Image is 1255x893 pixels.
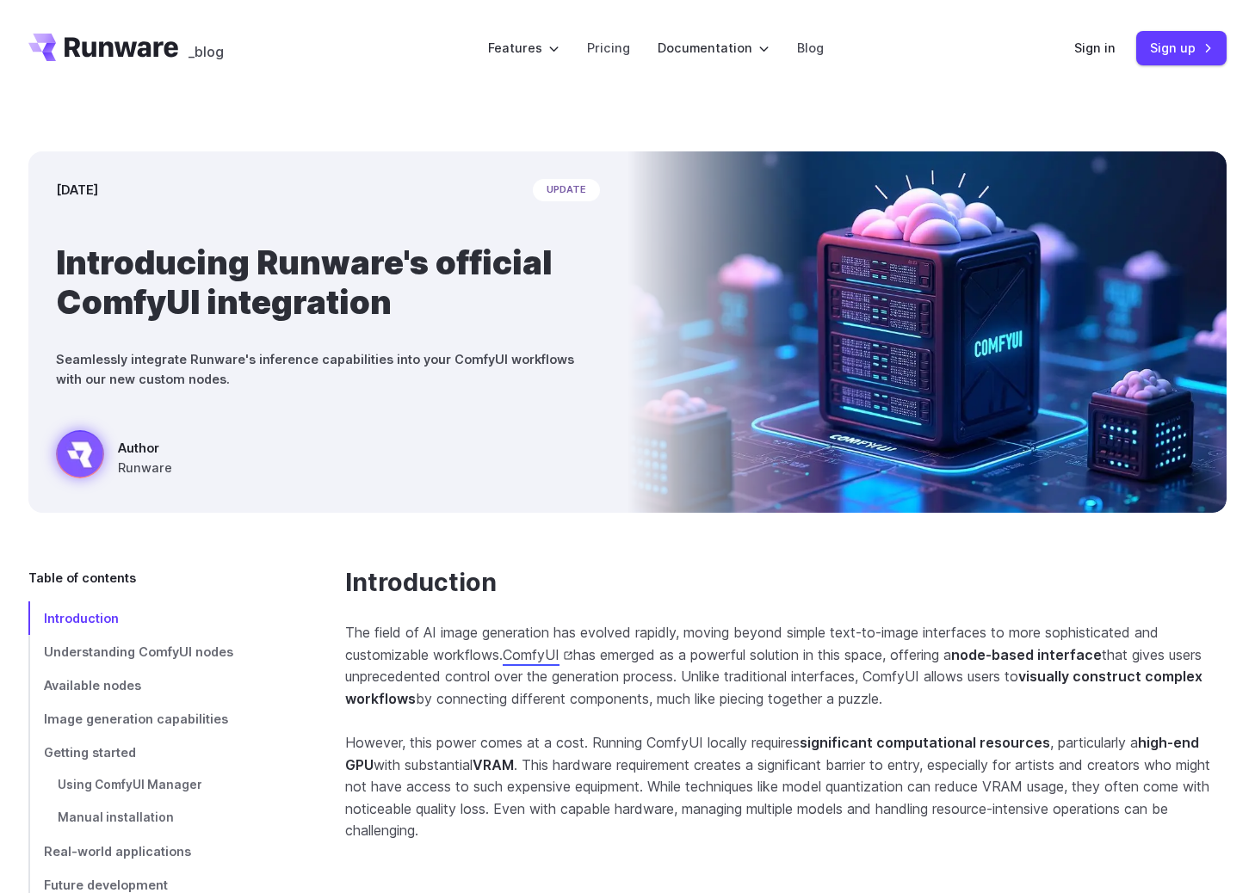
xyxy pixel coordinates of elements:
a: Blog [797,38,824,58]
span: Getting started [44,745,136,760]
label: Documentation [658,38,770,58]
a: Go to / [28,34,178,61]
a: Using ComfyUI Manager [28,769,290,802]
h1: Introducing Runware's official ComfyUI integration [56,243,600,322]
span: Image generation capabilities [44,711,228,726]
span: update [533,179,600,201]
p: However, this power comes at a cost. Running ComfyUI locally requires , particularly a with subst... [345,732,1227,842]
strong: node-based interface [951,646,1102,663]
a: Pricing [587,38,630,58]
a: Available nodes [28,668,290,702]
span: Real-world applications [44,844,191,859]
a: Real-world applications [28,834,290,868]
img: Futuristic server labeled 'COMFYUI' with glowing blue lights and a brain-like structure on top [627,151,1227,513]
a: Getting started [28,736,290,769]
a: Sign up [1136,31,1227,65]
label: Features [488,38,559,58]
strong: high-end GPU [345,734,1199,773]
a: Understanding ComfyUI nodes [28,635,290,668]
a: Introduction [345,568,497,598]
strong: significant computational resources [800,734,1050,751]
span: Manual installation [58,810,174,824]
span: Future development [44,878,168,892]
a: Introduction [28,601,290,635]
span: _blog [189,45,224,59]
span: Runware [118,458,172,477]
p: Seamlessly integrate Runware's inference capabilities into your ComfyUI workflows with our new cu... [56,349,600,389]
span: Available nodes [44,678,141,693]
strong: VRAM [473,756,514,773]
a: Futuristic server labeled 'COMFYUI' with glowing blue lights and a brain-like structure on top Au... [56,430,172,485]
strong: visually construct complex workflows [345,668,1202,707]
a: _blog [189,34,224,61]
span: Table of contents [28,568,136,588]
a: ComfyUI [503,646,573,663]
span: Introduction [44,611,119,625]
time: [DATE] [56,180,98,200]
a: Image generation capabilities [28,702,290,736]
span: Understanding ComfyUI nodes [44,644,233,659]
a: Manual installation [28,802,290,834]
span: Using ComfyUI Manager [58,778,202,791]
a: Sign in [1074,38,1116,58]
p: The field of AI image generation has evolved rapidly, moving beyond simple text-to-image interfac... [345,622,1227,710]
span: Author [118,438,172,458]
